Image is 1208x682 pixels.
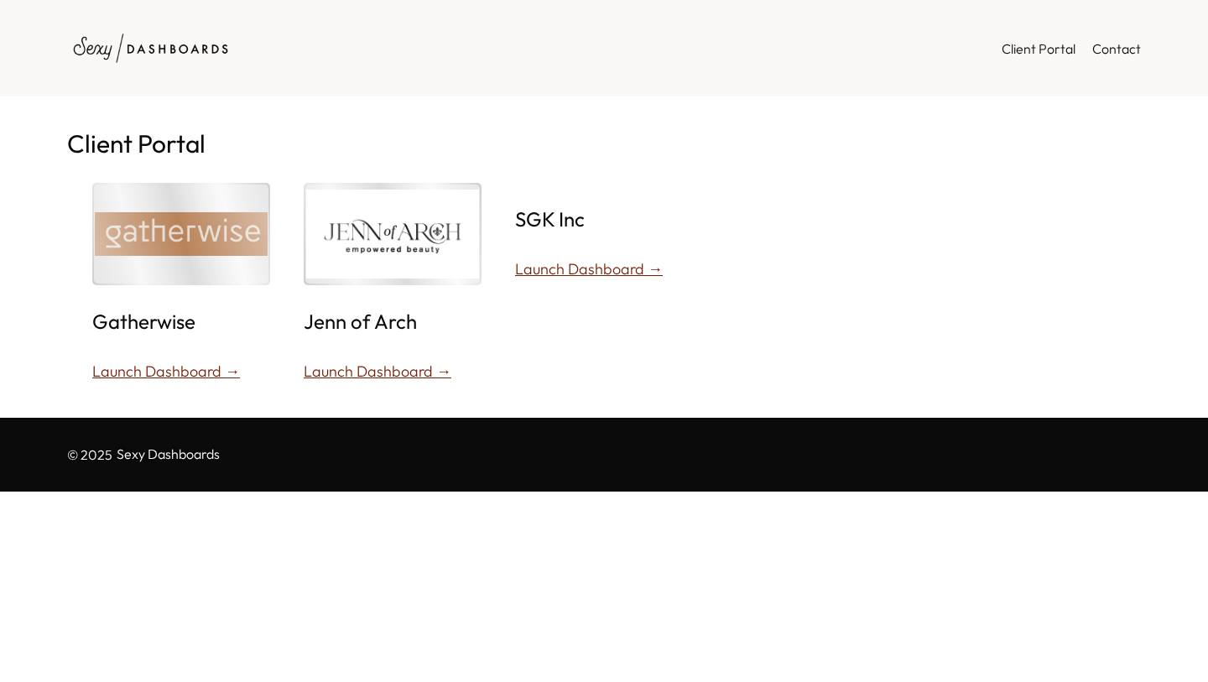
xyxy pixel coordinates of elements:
[67,130,1141,158] h1: Client Portal
[95,185,268,283] img: Gatherwise
[1002,40,1075,57] span: Client Portal
[1002,37,1141,60] nav: Header Menu
[1092,37,1141,60] a: Contact
[67,443,112,466] p: © 2025
[67,25,235,71] img: Sexy Dashboards
[304,358,451,385] a: Launch Dashboard →
[92,310,195,332] a: Gatherwise
[304,310,417,332] a: Jenn of Arch
[117,447,220,462] p: Sexy Dashboards
[515,208,585,230] a: SGK Inc
[306,185,479,283] img: Jenn of Arch
[1092,40,1141,57] span: Contact
[1002,37,1075,60] a: Client Portal
[515,256,663,283] a: Launch Dashboard →
[92,358,240,385] a: Launch Dashboard →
